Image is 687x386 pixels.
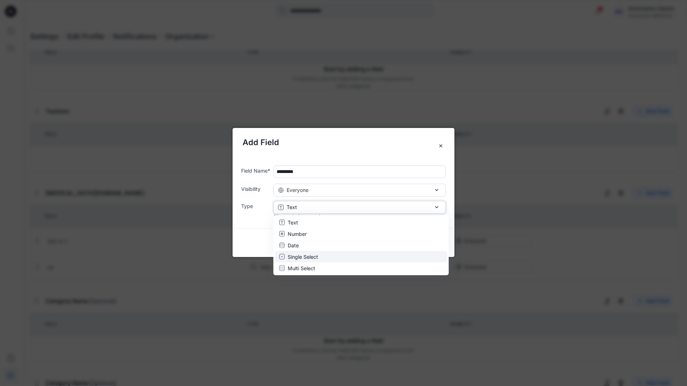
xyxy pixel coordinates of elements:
[288,241,299,249] p: Date
[241,202,271,210] label: Type
[273,184,446,197] button: Everyone
[273,201,446,214] button: Text
[287,186,308,194] span: Everyone
[288,264,315,272] p: Multi Select
[241,167,271,174] label: Field Name
[288,218,298,226] p: Text
[241,185,271,193] label: Visibility
[288,253,318,260] p: Single Select
[288,230,307,237] p: Number
[243,137,444,148] h5: Add Field
[287,203,297,211] p: Text
[273,213,446,219] div: Allows entering any value
[434,139,447,152] button: Close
